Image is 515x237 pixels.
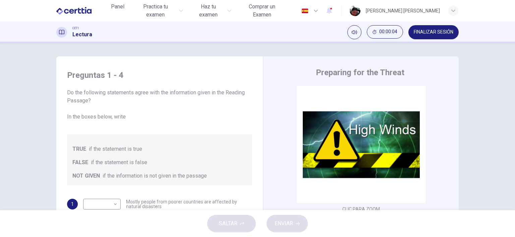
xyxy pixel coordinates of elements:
[367,25,403,39] button: 00:00:04
[414,30,453,35] span: FINALIZAR SESIÓN
[67,89,252,121] span: Do the following statements agree with the information given in the Reading Passage? In the boxes...
[191,3,225,19] span: Haz tu examen
[237,1,287,21] button: Comprar un Examen
[56,4,92,17] img: CERTTIA logo
[131,1,186,21] button: Practica tu examen
[67,70,252,81] h4: Preguntas 1 - 4
[89,145,142,153] span: if the statement is true
[239,3,285,19] span: Comprar un Examen
[301,8,309,13] img: es
[111,3,124,11] span: Panel
[188,1,234,21] button: Haz tu examen
[366,7,440,15] div: [PERSON_NAME] [PERSON_NAME]
[379,29,397,35] span: 00:00:04
[134,3,177,19] span: Practica tu examen
[126,199,252,209] span: Mostly people from poorer countries are affected by natural disasters
[316,67,404,78] h4: Preparing for the Threat
[107,1,128,13] button: Panel
[72,158,88,167] span: FALSE
[350,5,360,16] img: Profile picture
[347,25,361,39] div: Silenciar
[56,4,107,17] a: CERTTIA logo
[91,158,147,167] span: if the statement is false
[367,25,403,39] div: Ocultar
[72,172,100,180] span: NOT GIVEN
[72,26,79,31] span: CET1
[103,172,207,180] span: if the information is not given in the passage
[72,145,86,153] span: TRUE
[71,202,74,206] span: 1
[72,31,92,39] h1: Lectura
[408,25,459,39] button: FINALIZAR SESIÓN
[107,1,128,21] a: Panel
